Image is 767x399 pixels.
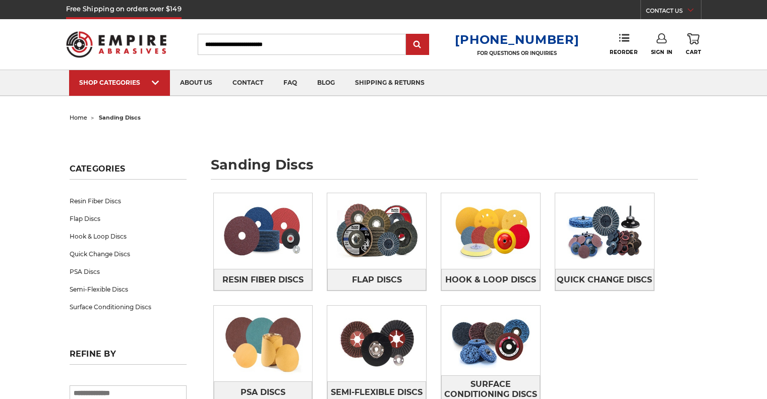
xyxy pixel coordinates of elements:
[327,269,426,291] a: Flap Discs
[70,192,187,210] a: Resin Fiber Discs
[70,114,87,121] a: home
[686,49,701,55] span: Cart
[455,50,579,56] p: FOR QUESTIONS OR INQUIRIES
[555,193,654,269] img: Quick Change Discs
[455,32,579,47] a: [PHONE_NUMBER]
[99,114,141,121] span: sanding discs
[441,269,540,291] a: Hook & Loop Discs
[79,79,160,86] div: SHOP CATEGORIES
[222,70,273,96] a: contact
[70,349,187,365] h5: Refine by
[222,271,304,289] span: Resin Fiber Discs
[214,269,313,291] a: Resin Fiber Discs
[70,280,187,298] a: Semi-Flexible Discs
[441,306,540,375] img: Surface Conditioning Discs
[170,70,222,96] a: about us
[327,306,426,381] img: Semi-Flexible Discs
[214,193,313,269] img: Resin Fiber Discs
[555,269,654,291] a: Quick Change Discs
[610,33,637,55] a: Reorder
[70,298,187,316] a: Surface Conditioning Discs
[345,70,435,96] a: shipping & returns
[352,271,402,289] span: Flap Discs
[70,263,187,280] a: PSA Discs
[66,25,167,64] img: Empire Abrasives
[557,271,652,289] span: Quick Change Discs
[441,193,540,269] img: Hook & Loop Discs
[651,49,673,55] span: Sign In
[445,271,536,289] span: Hook & Loop Discs
[327,193,426,269] img: Flap Discs
[610,49,637,55] span: Reorder
[273,70,307,96] a: faq
[214,306,313,381] img: PSA Discs
[407,35,428,55] input: Submit
[70,227,187,245] a: Hook & Loop Discs
[686,33,701,55] a: Cart
[70,210,187,227] a: Flap Discs
[646,5,701,19] a: CONTACT US
[211,158,698,180] h1: sanding discs
[307,70,345,96] a: blog
[70,164,187,180] h5: Categories
[70,245,187,263] a: Quick Change Discs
